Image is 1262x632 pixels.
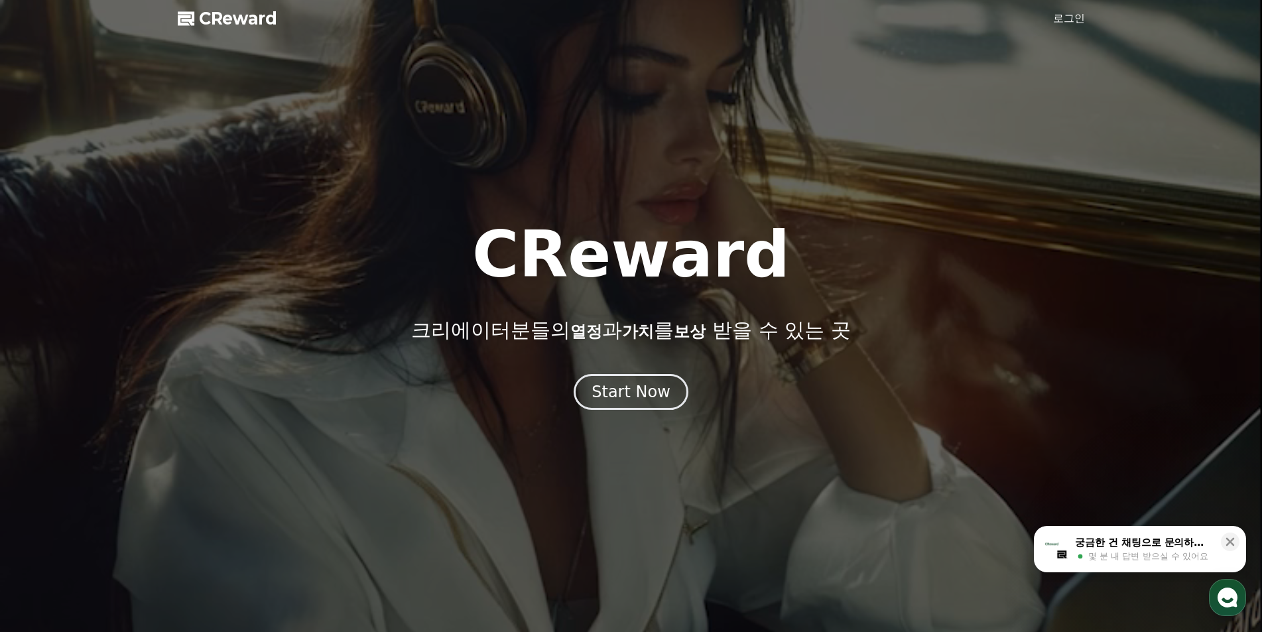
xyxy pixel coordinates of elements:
[574,374,688,410] button: Start Now
[199,8,277,29] span: CReward
[622,322,654,341] span: 가치
[1053,11,1085,27] a: 로그인
[592,381,670,403] div: Start Now
[472,223,790,286] h1: CReward
[570,322,602,341] span: 열정
[411,318,850,342] p: 크리에이터분들의 과 를 받을 수 있는 곳
[674,322,706,341] span: 보상
[178,8,277,29] a: CReward
[574,387,688,400] a: Start Now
